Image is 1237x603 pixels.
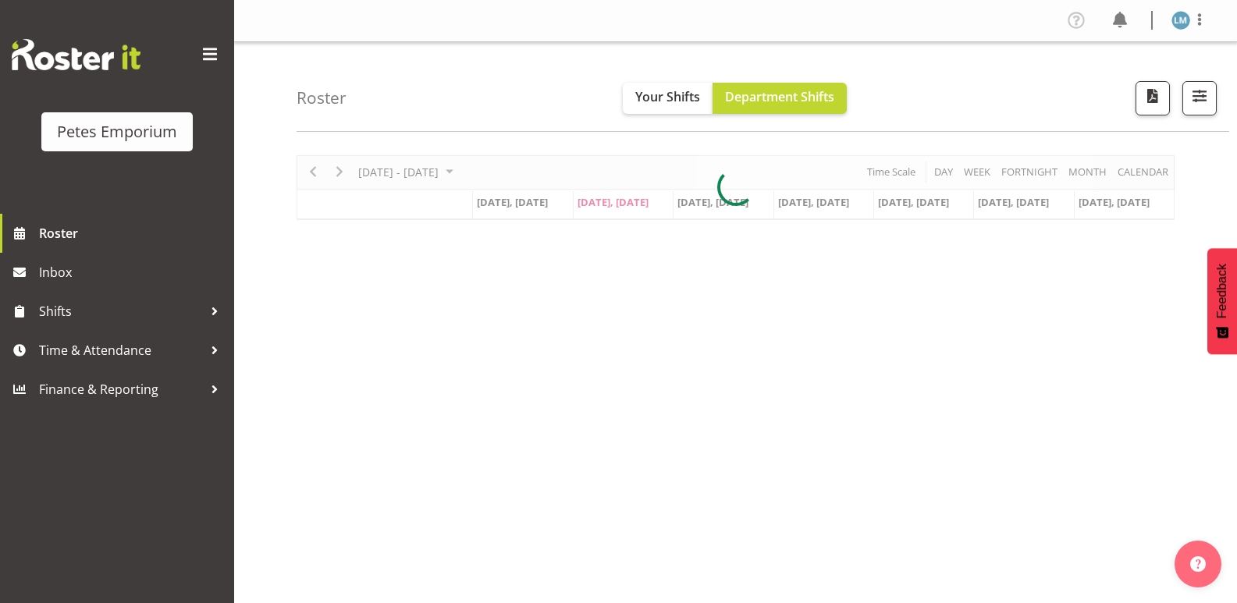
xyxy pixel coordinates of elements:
span: Feedback [1215,264,1229,318]
button: Download a PDF of the roster according to the set date range. [1136,81,1170,115]
img: Rosterit website logo [12,39,140,70]
button: Your Shifts [623,83,713,114]
h4: Roster [297,89,347,107]
button: Department Shifts [713,83,847,114]
button: Feedback - Show survey [1207,248,1237,354]
div: Petes Emporium [57,120,177,144]
span: Inbox [39,261,226,284]
span: Shifts [39,300,203,323]
img: lianne-morete5410.jpg [1171,11,1190,30]
span: Department Shifts [725,88,834,105]
span: Your Shifts [635,88,700,105]
span: Finance & Reporting [39,378,203,401]
span: Roster [39,222,226,245]
button: Filter Shifts [1182,81,1217,115]
span: Time & Attendance [39,339,203,362]
img: help-xxl-2.png [1190,556,1206,572]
